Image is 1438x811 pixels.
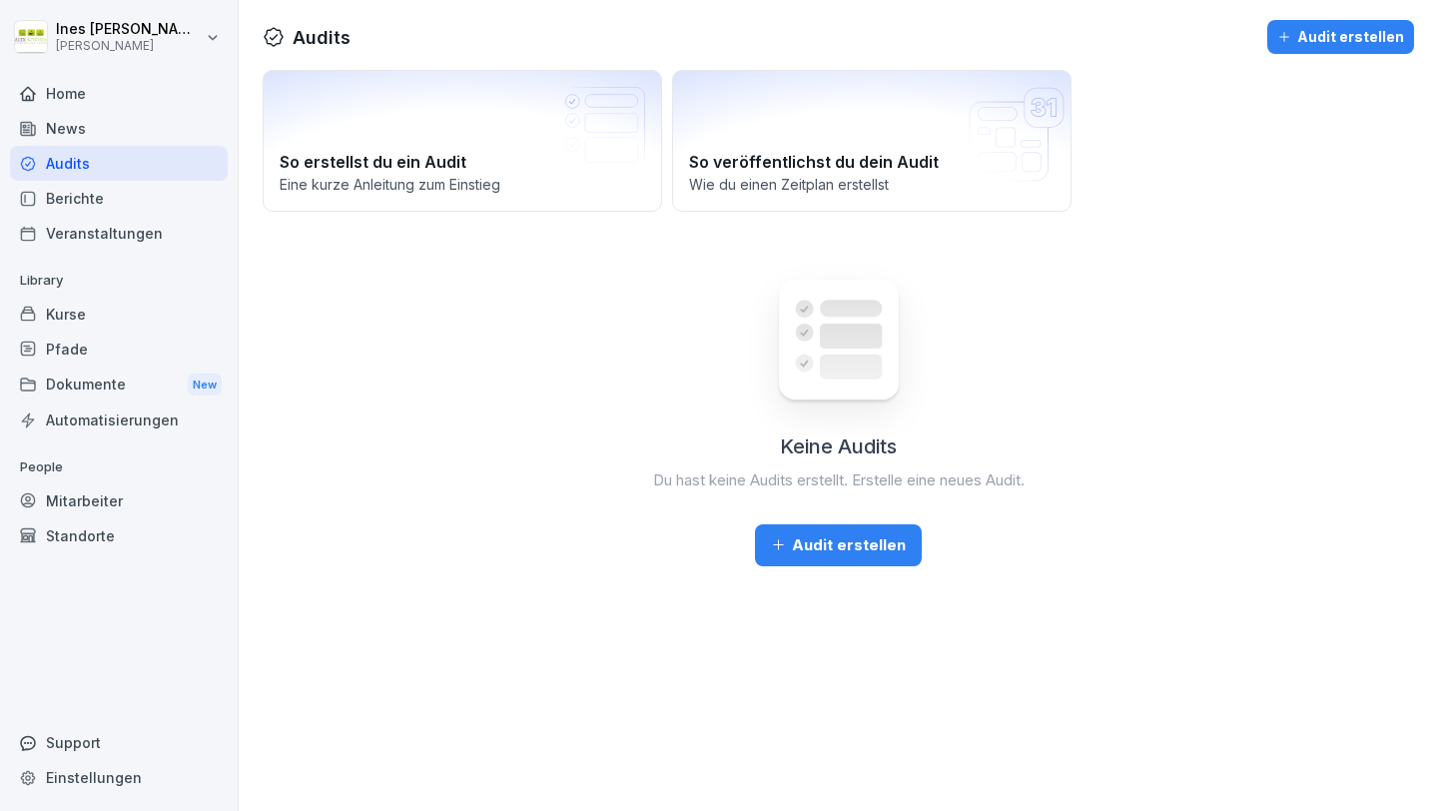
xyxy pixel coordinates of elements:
[56,21,202,38] p: Ines [PERSON_NAME]
[10,111,228,146] a: News
[780,431,897,461] h2: Keine Audits
[293,24,351,51] h1: Audits
[689,150,1055,174] h2: So veröffentlichst du dein Audit
[280,174,645,195] p: Eine kurze Anleitung zum Einstieg
[10,367,228,404] a: DokumenteNew
[1267,20,1414,54] button: Audit erstellen
[263,70,662,212] a: So erstellst du ein AuditEine kurze Anleitung zum Einstieg
[1277,26,1404,48] div: Audit erstellen
[10,181,228,216] a: Berichte
[10,332,228,367] a: Pfade
[10,451,228,483] p: People
[10,725,228,760] div: Support
[771,534,906,556] div: Audit erstellen
[672,70,1072,212] a: So veröffentlichst du dein AuditWie du einen Zeitplan erstellst
[10,216,228,251] a: Veranstaltungen
[56,39,202,53] p: [PERSON_NAME]
[10,76,228,111] a: Home
[755,524,922,566] button: Audit erstellen
[689,174,1055,195] p: Wie du einen Zeitplan erstellst
[10,265,228,297] p: Library
[188,374,222,397] div: New
[10,367,228,404] div: Dokumente
[653,469,1025,492] p: Du hast keine Audits erstellt. Erstelle eine neues Audit.
[10,518,228,553] a: Standorte
[10,297,228,332] a: Kurse
[10,403,228,437] a: Automatisierungen
[10,483,228,518] a: Mitarbeiter
[280,150,645,174] h2: So erstellst du ein Audit
[10,146,228,181] a: Audits
[10,760,228,795] a: Einstellungen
